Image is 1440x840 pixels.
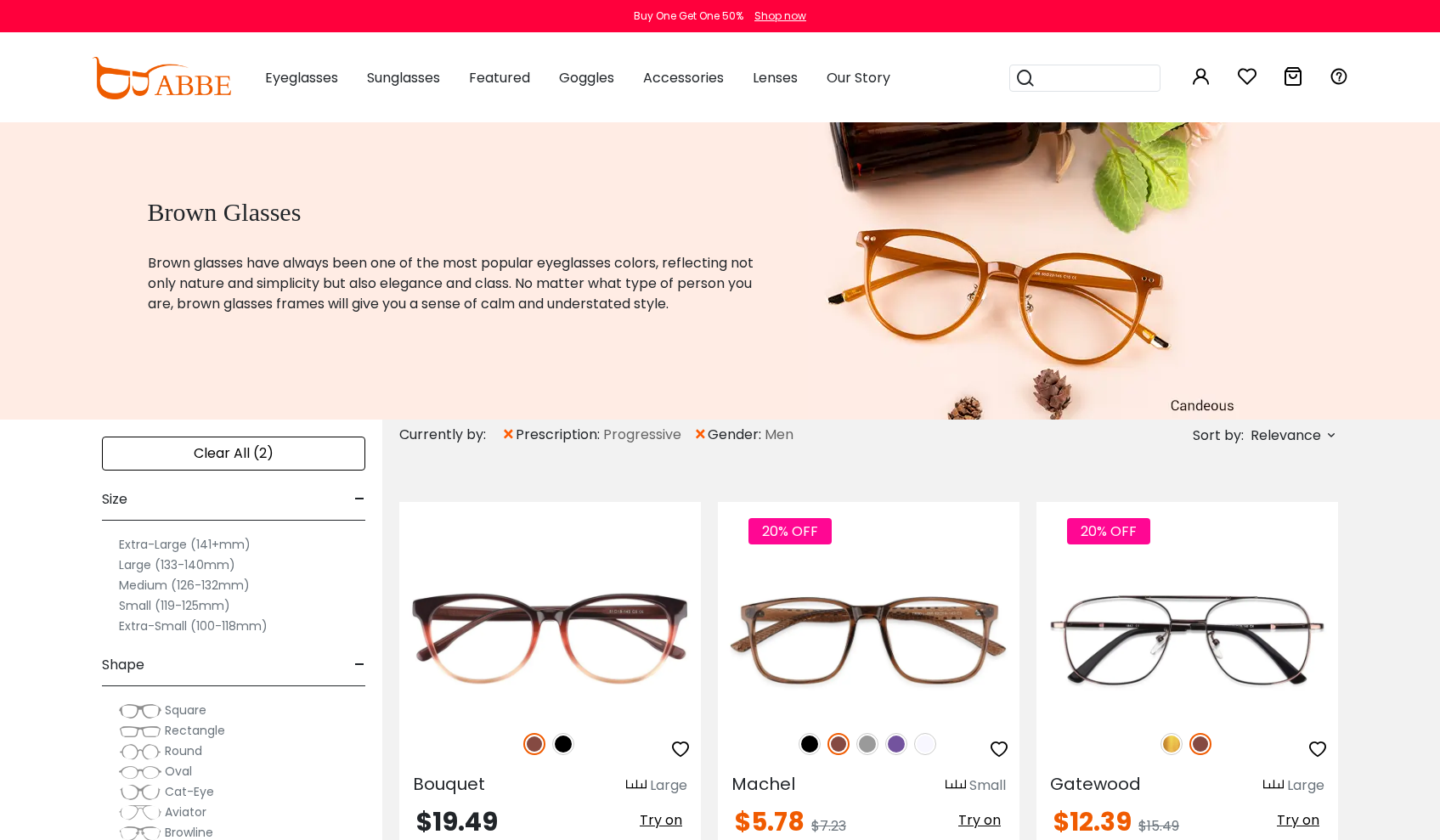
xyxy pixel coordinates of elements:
span: - [354,479,365,520]
span: Machel [731,772,795,796]
span: prescription: [516,425,603,445]
img: abbeglasses.com [92,57,231,99]
button: Try on [635,809,687,832]
span: 20% OFF [1067,518,1150,544]
img: Round.png [119,743,161,760]
span: $12.39 [1053,803,1132,840]
label: Extra-Small (100-118mm) [119,616,268,636]
a: Shop now [746,8,806,23]
span: Bouquet [413,772,485,796]
div: Large [1287,775,1324,796]
p: Brown glasses have always been one of the most popular eyeglasses colors, reflecting not only nat... [148,253,766,314]
img: Brown Gatewood - Metal ,Adjust Nose Pads [1036,563,1338,714]
span: Eyeglasses [265,68,338,87]
span: 20% OFF [748,518,832,544]
span: - [354,645,365,685]
img: Square.png [119,702,161,719]
span: Relevance [1251,420,1321,451]
span: $19.49 [416,803,498,840]
h1: Brown Glasses [148,197,766,228]
span: Shape [102,645,144,685]
span: Rectangle [165,722,225,739]
span: Our Story [827,68,890,87]
span: Lenses [753,68,798,87]
img: Black [799,733,821,755]
span: Progressive [603,425,681,445]
div: Small [969,775,1006,796]
div: Shop now [754,8,806,24]
button: Try on [1272,809,1324,832]
span: Size [102,479,127,520]
span: Oval [165,763,192,780]
div: Large [650,775,687,796]
span: Square [165,702,206,719]
img: Gold [1160,733,1183,755]
img: Purple [885,733,907,755]
label: Extra-Large (141+mm) [119,534,251,555]
span: Sort by: [1193,426,1244,445]
span: Round [165,742,202,759]
span: $15.49 [1138,816,1179,836]
span: Aviator [165,803,206,820]
img: Brown [523,733,545,755]
img: Brown Machel - TR ,Universal Bridge Fit [718,563,1019,714]
span: × [693,420,708,450]
span: gender: [708,425,765,445]
div: Clear All (2) [102,437,365,471]
span: Goggles [559,68,614,87]
img: Cat-Eye.png [119,784,161,801]
img: Oval.png [119,764,161,781]
img: Brown [1189,733,1211,755]
button: Try on [953,809,1006,832]
label: Small (119-125mm) [119,595,230,616]
span: $5.78 [735,803,805,840]
img: Rectangle.png [119,723,161,740]
label: Medium (126-132mm) [119,575,250,595]
img: Aviator.png [119,804,161,821]
img: Black [552,733,574,755]
img: brown glasses [808,122,1240,420]
span: Try on [640,810,682,830]
span: × [501,420,516,450]
span: Sunglasses [367,68,440,87]
div: Buy One Get One 50% [634,8,743,24]
img: size ruler [1263,779,1284,792]
span: Try on [958,810,1001,830]
span: Cat-Eye [165,783,214,800]
img: Brown [827,733,850,755]
span: Gatewood [1050,772,1141,796]
span: $7.23 [811,816,846,836]
img: size ruler [946,779,966,792]
span: Try on [1277,810,1319,830]
img: Gray [856,733,878,755]
span: Men [765,425,793,445]
img: Translucent [914,733,936,755]
img: size ruler [626,779,647,792]
span: Accessories [643,68,724,87]
div: Currently by: [399,420,501,450]
span: Featured [469,68,530,87]
img: Brown Bouquet - Acetate ,Universal Bridge Fit [399,563,701,714]
label: Large (133-140mm) [119,555,235,575]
